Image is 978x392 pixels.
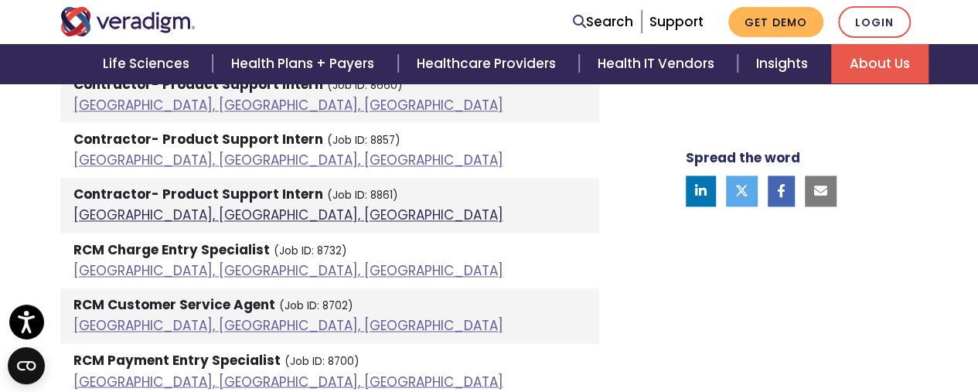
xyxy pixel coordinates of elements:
[831,44,929,84] a: About Us
[213,44,397,84] a: Health Plans + Payers
[274,244,347,258] small: (Job ID: 8732)
[327,188,398,203] small: (Job ID: 8861)
[686,148,800,167] strong: Spread the word
[73,240,270,259] strong: RCM Charge Entry Specialist
[73,96,503,114] a: [GEOGRAPHIC_DATA], [GEOGRAPHIC_DATA], [GEOGRAPHIC_DATA]
[728,7,823,37] a: Get Demo
[573,12,633,32] a: Search
[649,12,704,31] a: Support
[73,185,323,203] strong: Contractor- Product Support Intern
[73,206,503,224] a: [GEOGRAPHIC_DATA], [GEOGRAPHIC_DATA], [GEOGRAPHIC_DATA]
[579,44,738,84] a: Health IT Vendors
[73,261,503,280] a: [GEOGRAPHIC_DATA], [GEOGRAPHIC_DATA], [GEOGRAPHIC_DATA]
[73,350,281,369] strong: RCM Payment Entry Specialist
[398,44,579,84] a: Healthcare Providers
[84,44,213,84] a: Life Sciences
[327,133,400,148] small: (Job ID: 8857)
[285,353,360,368] small: (Job ID: 8700)
[73,316,503,335] a: [GEOGRAPHIC_DATA], [GEOGRAPHIC_DATA], [GEOGRAPHIC_DATA]
[73,151,503,169] a: [GEOGRAPHIC_DATA], [GEOGRAPHIC_DATA], [GEOGRAPHIC_DATA]
[73,372,503,390] a: [GEOGRAPHIC_DATA], [GEOGRAPHIC_DATA], [GEOGRAPHIC_DATA]
[279,298,353,313] small: (Job ID: 8702)
[327,78,403,93] small: (Job ID: 8660)
[738,44,831,84] a: Insights
[73,75,323,94] strong: Contractor- Product Support Intern
[73,295,275,314] strong: RCM Customer Service Agent
[73,130,323,148] strong: Contractor- Product Support Intern
[60,7,196,36] img: Veradigm logo
[838,6,911,38] a: Login
[8,347,45,384] button: Open CMP widget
